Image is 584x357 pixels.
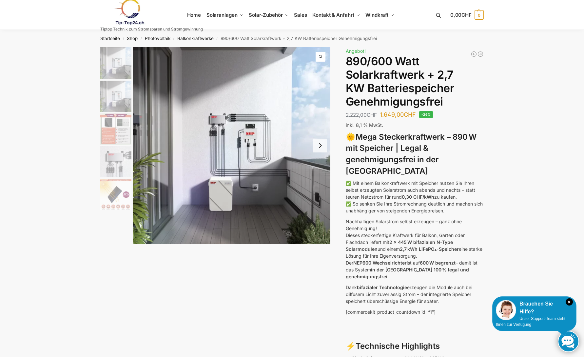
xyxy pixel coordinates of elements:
a: Kontakt & Anfahrt [310,0,363,30]
img: Customer service [496,300,516,320]
span: / [170,36,177,41]
span: 0 [475,10,484,20]
a: Sales [291,0,310,30]
img: Bificial 30 % mehr Leistung [100,179,131,210]
span: Unser Support-Team steht Ihnen zur Verfügung [496,316,565,327]
img: Balkonkraftwerk mit 2,7kw Speicher [100,81,131,112]
h3: ⚡ [346,341,484,352]
span: Angebot! [346,48,366,54]
p: [commercekit_product_countdown id=“1″] [346,308,484,315]
span: Kontakt & Anfahrt [312,12,354,18]
strong: 2,7 kWh LiFePO₄-Speicher [400,246,459,252]
span: CHF [367,112,377,118]
strong: 600 W begrenzt [420,260,456,266]
a: Startseite [100,36,120,41]
strong: in der [GEOGRAPHIC_DATA] 100 % legal und genehmigungsfrei [346,267,469,279]
p: Nachhaltigen Solarstrom selbst erzeugen – ganz ohne Genehmigung! Dieses steckerfertige Kraftwerk ... [346,218,484,280]
span: Sales [294,12,307,18]
span: inkl. 8,1 % MwSt. [346,122,383,128]
span: / [120,36,127,41]
span: 0,00 [450,12,472,18]
h1: 890/600 Watt Solarkraftwerk + 2,7 KW Batteriespeicher Genehmigungsfrei [346,55,484,108]
img: Bificial im Vergleich zu billig Modulen [100,113,131,145]
span: Solar-Zubehör [249,12,283,18]
p: ✅ Mit einem Balkonkraftwerk mit Speicher nutzen Sie Ihren selbst erzeugten Solarstrom auch abends... [346,180,484,214]
strong: 0,30 CHF/kWh [402,194,434,200]
a: Balkonkraftwerke [177,36,214,41]
a: Shop [127,36,138,41]
img: BDS1000 [100,146,131,177]
p: Tiptop Technik zum Stromsparen und Stromgewinnung [100,27,203,31]
h3: 🌞 [346,131,484,177]
span: / [214,36,221,41]
span: -26% [419,111,433,118]
p: Dank erzeugen die Module auch bei diffusem Licht zuverlässig Strom – der integrierte Speicher spe... [346,284,484,305]
strong: Mega Steckerkraftwerk – 890 W mit Speicher | Legal & genehmigungsfrei in der [GEOGRAPHIC_DATA] [346,132,477,176]
a: Solar-Zubehör [246,0,291,30]
strong: 2 x 445 W bifazialen N-Type Solarmodulen [346,239,453,252]
nav: Breadcrumb [89,30,496,47]
span: / [138,36,145,41]
strong: bifazialer Technologie [357,285,407,290]
a: Steckerkraftwerk mit 2,7kwh-SpeicherBalkonkraftwerk mit 27kw Speicher [133,47,330,244]
span: CHF [404,111,416,118]
img: Balkonkraftwerk mit 2,7kw Speicher [133,47,330,244]
a: Balkonkraftwerk 890 Watt Solarmodulleistung mit 2kW/h Zendure Speicher [477,51,484,57]
i: Schließen [566,298,573,306]
bdi: 2.222,00 [346,112,377,118]
strong: NEP600 Wechselrichter [353,260,407,266]
strong: Technische Highlights [356,341,440,351]
button: Next slide [313,139,327,152]
bdi: 1.649,00 [380,111,416,118]
a: Photovoltaik [145,36,170,41]
span: CHF [461,12,472,18]
a: Solaranlagen [204,0,246,30]
div: Brauchen Sie Hilfe? [496,300,573,316]
img: Balkonkraftwerk mit 2,7kw Speicher [100,47,131,79]
span: Solaranlagen [206,12,238,18]
a: 0,00CHF 0 [450,5,484,25]
a: Balkonkraftwerk 600/810 Watt Fullblack [471,51,477,57]
span: Windkraft [365,12,388,18]
a: Windkraft [363,0,397,30]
